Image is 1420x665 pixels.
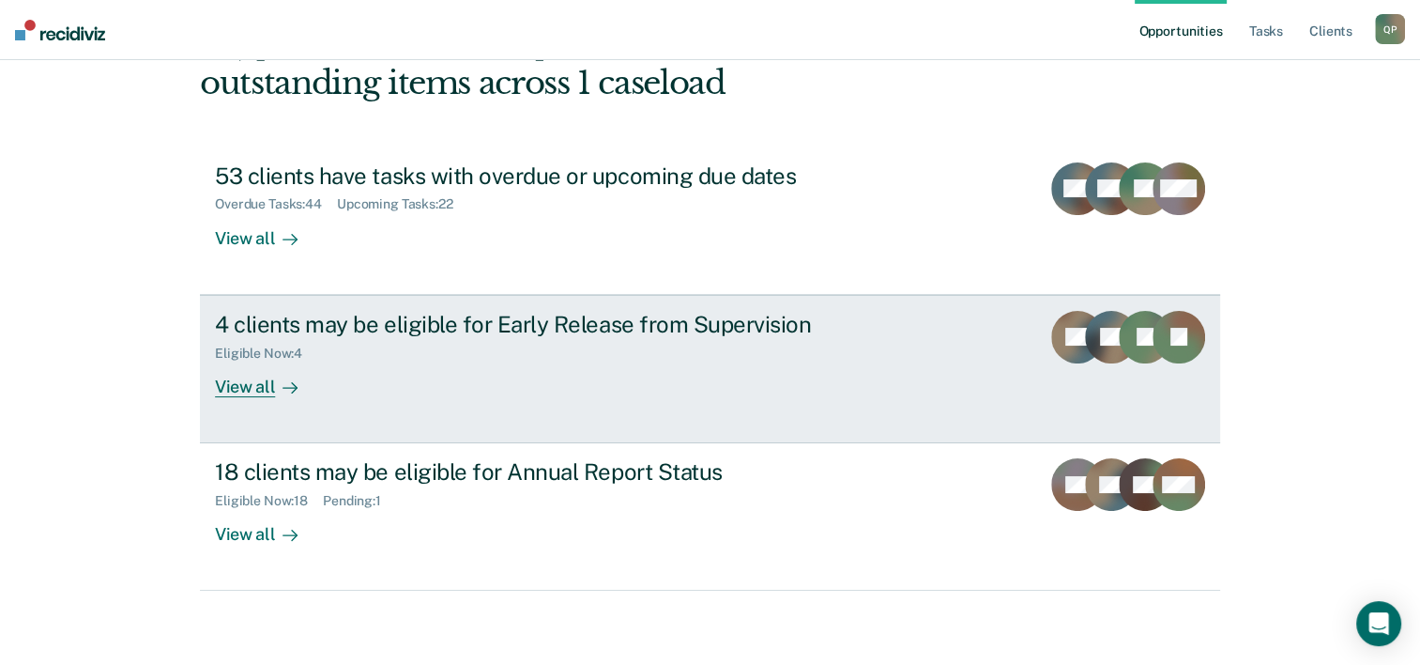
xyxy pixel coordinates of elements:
a: 53 clients have tasks with overdue or upcoming due datesOverdue Tasks:44Upcoming Tasks:22View all [200,147,1220,295]
div: View all [215,361,320,397]
div: Upcoming Tasks : 22 [337,196,468,212]
div: 4 clients may be eligible for Early Release from Supervision [215,311,874,338]
div: Eligible Now : 18 [215,493,323,509]
div: 53 clients have tasks with overdue or upcoming due dates [215,162,874,190]
div: View all [215,509,320,546]
div: Open Intercom Messenger [1356,601,1401,646]
button: QP [1375,14,1405,44]
div: Pending : 1 [323,493,396,509]
div: Hi, [PERSON_NAME]. We’ve found some outstanding items across 1 caseload [200,25,1015,102]
a: 4 clients may be eligible for Early Release from SupervisionEligible Now:4View all [200,295,1220,443]
div: Overdue Tasks : 44 [215,196,337,212]
a: 18 clients may be eligible for Annual Report StatusEligible Now:18Pending:1View all [200,443,1220,591]
div: View all [215,212,320,249]
div: Eligible Now : 4 [215,346,317,362]
img: Recidiviz [15,20,105,40]
div: Q P [1375,14,1405,44]
div: 18 clients may be eligible for Annual Report Status [215,458,874,486]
